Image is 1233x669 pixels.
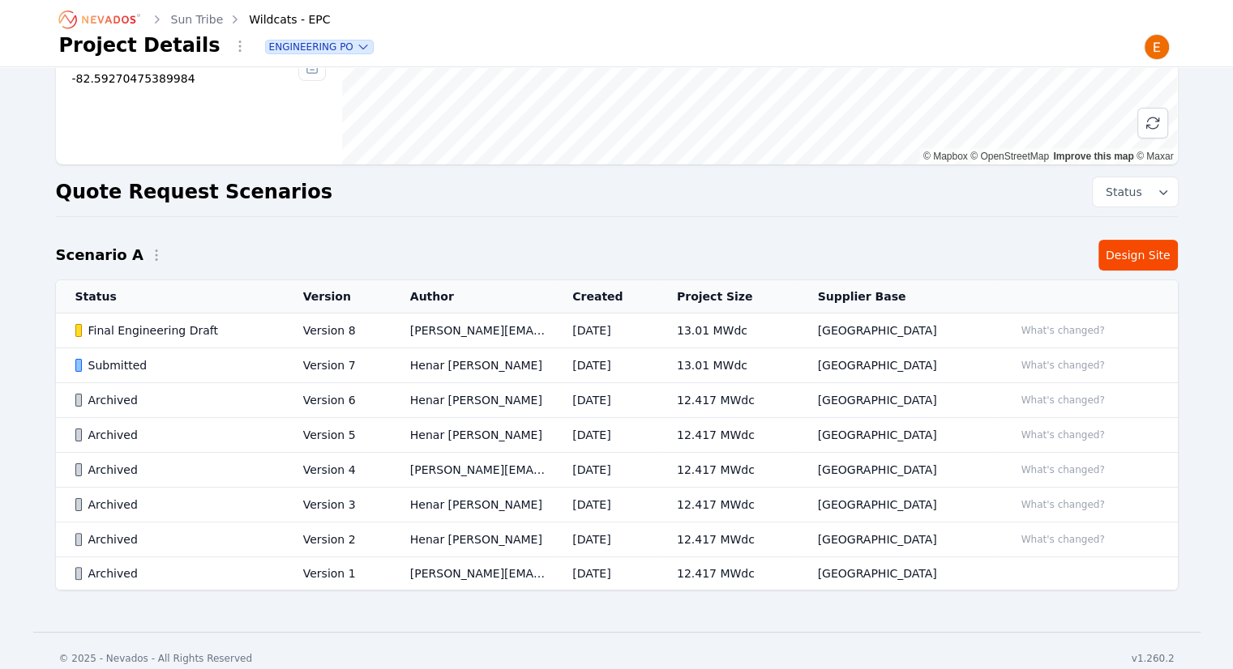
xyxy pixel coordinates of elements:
td: [GEOGRAPHIC_DATA] [798,488,995,522]
a: OpenStreetMap [970,151,1049,162]
nav: Breadcrumb [59,6,331,32]
button: What's changed? [1014,356,1112,374]
div: Submitted [75,357,276,373]
td: 12.417 MWdc [657,557,798,590]
td: [GEOGRAPHIC_DATA] [798,453,995,488]
td: [DATE] [553,488,657,522]
button: What's changed? [1014,322,1112,339]
div: Archived [75,531,276,548]
button: What's changed? [1014,426,1112,444]
td: [GEOGRAPHIC_DATA] [798,557,995,590]
td: Henar [PERSON_NAME] [391,383,553,418]
th: Status [56,280,284,313]
h1: Project Details [59,32,220,58]
tr: ArchivedVersion 1[PERSON_NAME][EMAIL_ADDRESS][PERSON_NAME][DOMAIN_NAME][DATE]12.417 MWdc[GEOGRAPH... [56,557,1178,590]
tr: ArchivedVersion 6Henar [PERSON_NAME][DATE]12.417 MWdc[GEOGRAPHIC_DATA]What's changed? [56,383,1178,418]
td: [GEOGRAPHIC_DATA] [798,383,995,418]
td: Version 2 [284,522,391,557]
a: Improve this map [1053,151,1133,162]
td: Henar [PERSON_NAME] [391,348,553,383]
a: Maxar [1137,151,1174,162]
tr: ArchivedVersion 2Henar [PERSON_NAME][DATE]12.417 MWdc[GEOGRAPHIC_DATA]What's changed? [56,522,1178,557]
button: What's changed? [1014,391,1112,409]
td: 13.01 MWdc [657,313,798,348]
td: [PERSON_NAME][EMAIL_ADDRESS][PERSON_NAME][DOMAIN_NAME] [391,453,553,488]
a: Sun Tribe [171,11,224,28]
div: Archived [75,392,276,408]
th: Project Size [657,280,798,313]
td: [DATE] [553,383,657,418]
h2: Quote Request Scenarios [56,179,332,205]
td: 12.417 MWdc [657,383,798,418]
a: Design Site [1098,240,1178,271]
td: Version 4 [284,453,391,488]
th: Supplier Base [798,280,995,313]
button: Status [1093,177,1178,207]
tr: ArchivedVersion 5Henar [PERSON_NAME][DATE]12.417 MWdc[GEOGRAPHIC_DATA]What's changed? [56,418,1178,453]
div: Archived [75,565,276,582]
th: Created [553,280,657,313]
td: Version 1 [284,557,391,590]
td: 12.417 MWdc [657,488,798,522]
tr: ArchivedVersion 4[PERSON_NAME][EMAIL_ADDRESS][PERSON_NAME][DOMAIN_NAME][DATE]12.417 MWdc[GEOGRAPH... [56,453,1178,488]
td: [DATE] [553,557,657,590]
td: [DATE] [553,313,657,348]
td: Henar [PERSON_NAME] [391,488,553,522]
th: Version [284,280,391,313]
td: 12.417 MWdc [657,522,798,557]
a: Mapbox [923,151,968,162]
td: 12.417 MWdc [657,453,798,488]
td: Version 7 [284,348,391,383]
td: [PERSON_NAME][EMAIL_ADDRESS][PERSON_NAME][DOMAIN_NAME] [391,557,553,590]
td: [DATE] [553,418,657,453]
div: © 2025 - Nevados - All Rights Reserved [59,652,253,665]
tr: SubmittedVersion 7Henar [PERSON_NAME][DATE]13.01 MWdc[GEOGRAPHIC_DATA]What's changed? [56,348,1178,383]
td: 12.417 MWdc [657,418,798,453]
td: 13.01 MWdc [657,348,798,383]
div: Wildcats - EPC [226,11,330,28]
tr: Final Engineering DraftVersion 8[PERSON_NAME][EMAIL_ADDRESS][PERSON_NAME][DOMAIN_NAME][DATE]13.01... [56,313,1178,348]
div: Archived [75,496,276,513]
h2: Scenario A [56,244,143,266]
td: Version 3 [284,488,391,522]
button: What's changed? [1014,461,1112,479]
div: Archived [75,462,276,478]
button: What's changed? [1014,496,1112,513]
div: Archived [75,427,276,443]
td: [DATE] [553,348,657,383]
td: Version 5 [284,418,391,453]
div: 37.07695340239207, -82.59270475389984 [72,54,299,87]
span: Status [1099,184,1142,200]
div: v1.260.2 [1132,652,1175,665]
td: [GEOGRAPHIC_DATA] [798,348,995,383]
th: Author [391,280,553,313]
td: [GEOGRAPHIC_DATA] [798,418,995,453]
div: Final Engineering Draft [75,322,276,339]
td: Version 6 [284,383,391,418]
button: Engineering PO [266,40,373,53]
td: Version 8 [284,313,391,348]
td: [GEOGRAPHIC_DATA] [798,522,995,557]
td: [PERSON_NAME][EMAIL_ADDRESS][PERSON_NAME][DOMAIN_NAME] [391,313,553,348]
tr: ArchivedVersion 3Henar [PERSON_NAME][DATE]12.417 MWdc[GEOGRAPHIC_DATA]What's changed? [56,488,1178,522]
td: [GEOGRAPHIC_DATA] [798,313,995,348]
td: Henar [PERSON_NAME] [391,418,553,453]
td: [DATE] [553,453,657,488]
td: [DATE] [553,522,657,557]
img: Emily Walker [1144,34,1170,60]
td: Henar [PERSON_NAME] [391,522,553,557]
button: What's changed? [1014,531,1112,548]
